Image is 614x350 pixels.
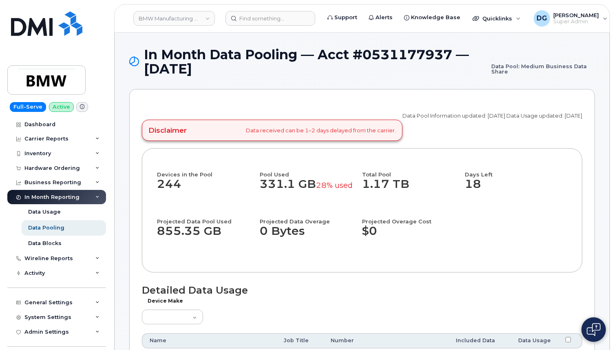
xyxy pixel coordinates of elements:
th: Included Data [439,333,502,348]
h4: Total Pool [362,163,457,177]
dd: 18 [465,178,568,199]
small: 28% used [316,181,353,190]
th: Data Usage [502,333,558,348]
h4: Pool Used [260,163,355,177]
h4: Projected Overage Cost [362,210,465,224]
img: Open chat [587,323,601,336]
h4: Days Left [465,163,568,177]
th: Number [323,333,439,348]
h4: Devices in the Pool [157,163,260,177]
p: Data Pool Information updated: [DATE] Data Usage updated: [DATE] [402,112,582,120]
h4: Projected Data Overage [260,210,355,224]
dd: 0 Bytes [260,225,355,246]
th: Name [142,333,276,348]
label: Device Make [147,299,183,303]
div: Data received can be 1–2 days delayed from the carrier. [142,120,402,141]
dd: $0 [362,225,465,246]
dd: 244 [157,178,260,199]
dd: 1.17 TB [362,178,457,199]
h4: Disclaimer [148,126,187,134]
h1: In Month Data Pooling — Acct #0531177937 — [DATE] [129,47,595,76]
h1: Detailed Data Usage [142,285,582,296]
small: Data Pool: Medium Business Data Share [491,47,595,74]
h4: Projected Data Pool Used [157,210,252,224]
dd: 855.35 GB [157,225,252,246]
dd: 331.1 GB [260,178,355,199]
th: Job Title [276,333,323,348]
